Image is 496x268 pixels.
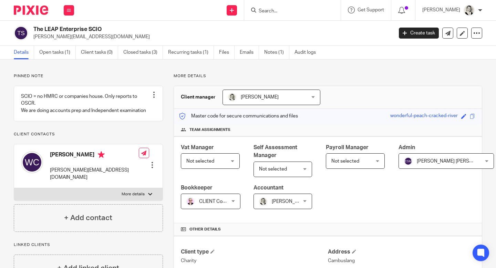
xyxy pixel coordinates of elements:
[174,73,482,79] p: More details
[186,197,195,206] img: Untitled%20design.png
[390,112,458,120] div: wonderful-peach-cracked-river
[254,185,283,190] span: Accountant
[219,46,235,59] a: Files
[189,227,221,232] span: Other details
[259,197,267,206] img: DA590EE6-2184-4DF2-A25D-D99FB904303F_1_201_a.jpeg
[14,242,163,248] p: Linked clients
[199,199,240,204] span: CLIENT Completes
[240,46,259,59] a: Emails
[14,46,34,59] a: Details
[399,28,439,39] a: Create task
[358,8,384,12] span: Get Support
[272,199,310,204] span: [PERSON_NAME]
[33,26,318,33] h2: The LEAP Enterprise SCIO
[189,127,230,133] span: Team assignments
[123,46,163,59] a: Closed tasks (3)
[14,6,48,15] img: Pixie
[254,145,297,158] span: Self Assessment Manager
[181,185,213,190] span: Bookkeeper
[294,46,321,59] a: Audit logs
[21,151,43,173] img: svg%3E
[258,8,320,14] input: Search
[14,73,163,79] p: Pinned note
[186,159,214,164] span: Not selected
[228,93,236,101] img: DA590EE6-2184-4DF2-A25D-D99FB904303F_1_201_a.jpeg
[14,132,163,137] p: Client contacts
[14,26,28,40] img: svg%3E
[417,159,494,164] span: [PERSON_NAME] [PERSON_NAME]
[64,213,112,223] h4: + Add contact
[181,248,328,256] h4: Client type
[168,46,214,59] a: Recurring tasks (1)
[404,157,412,165] img: svg%3E
[259,167,287,172] span: Not selected
[81,46,118,59] a: Client tasks (0)
[328,257,475,264] p: Cambuslang
[181,94,216,101] h3: Client manager
[326,145,369,150] span: Payroll Manager
[264,46,289,59] a: Notes (1)
[181,145,214,150] span: Vat Manager
[179,113,298,120] p: Master code for secure communications and files
[241,95,279,100] span: [PERSON_NAME]
[399,145,415,150] span: Admin
[50,151,139,160] h4: [PERSON_NAME]
[422,7,460,13] p: [PERSON_NAME]
[39,46,76,59] a: Open tasks (1)
[181,257,328,264] p: Charity
[98,151,105,158] i: Primary
[33,33,389,40] p: [PERSON_NAME][EMAIL_ADDRESS][DOMAIN_NAME]
[328,248,475,256] h4: Address
[122,192,145,197] p: More details
[331,159,359,164] span: Not selected
[50,167,139,181] p: [PERSON_NAME][EMAIL_ADDRESS][DOMAIN_NAME]
[464,5,475,16] img: DA590EE6-2184-4DF2-A25D-D99FB904303F_1_201_a.jpeg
